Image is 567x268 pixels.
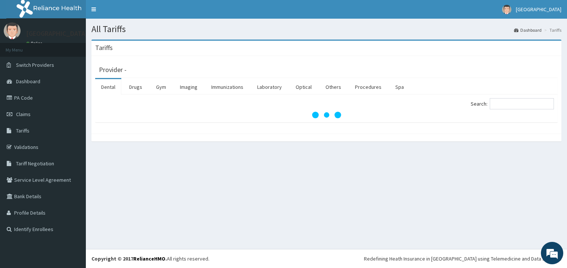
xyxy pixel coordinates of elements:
h1: All Tariffs [91,24,561,34]
span: Dashboard [16,78,40,85]
span: Claims [16,111,31,118]
a: RelianceHMO [133,255,165,262]
h3: Provider - [99,66,127,73]
li: Tariffs [542,27,561,33]
a: Imaging [174,79,203,95]
a: Laboratory [251,79,288,95]
p: [GEOGRAPHIC_DATA] [26,30,88,37]
svg: audio-loading [312,100,342,130]
img: User Image [4,22,21,39]
div: Redefining Heath Insurance in [GEOGRAPHIC_DATA] using Telemedicine and Data Science! [364,255,561,262]
img: User Image [502,5,511,14]
a: Immunizations [205,79,249,95]
input: Search: [490,98,554,109]
strong: Copyright © 2017 . [91,255,167,262]
a: Online [26,41,44,46]
a: Spa [389,79,410,95]
a: Dental [95,79,121,95]
h3: Tariffs [95,44,113,51]
span: Tariffs [16,127,29,134]
span: Tariff Negotiation [16,160,54,167]
label: Search: [471,98,554,109]
footer: All rights reserved. [86,249,567,268]
span: Switch Providers [16,62,54,68]
a: Others [320,79,347,95]
a: Procedures [349,79,387,95]
a: Dashboard [514,27,542,33]
a: Gym [150,79,172,95]
span: [GEOGRAPHIC_DATA] [516,6,561,13]
a: Optical [290,79,318,95]
a: Drugs [123,79,148,95]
